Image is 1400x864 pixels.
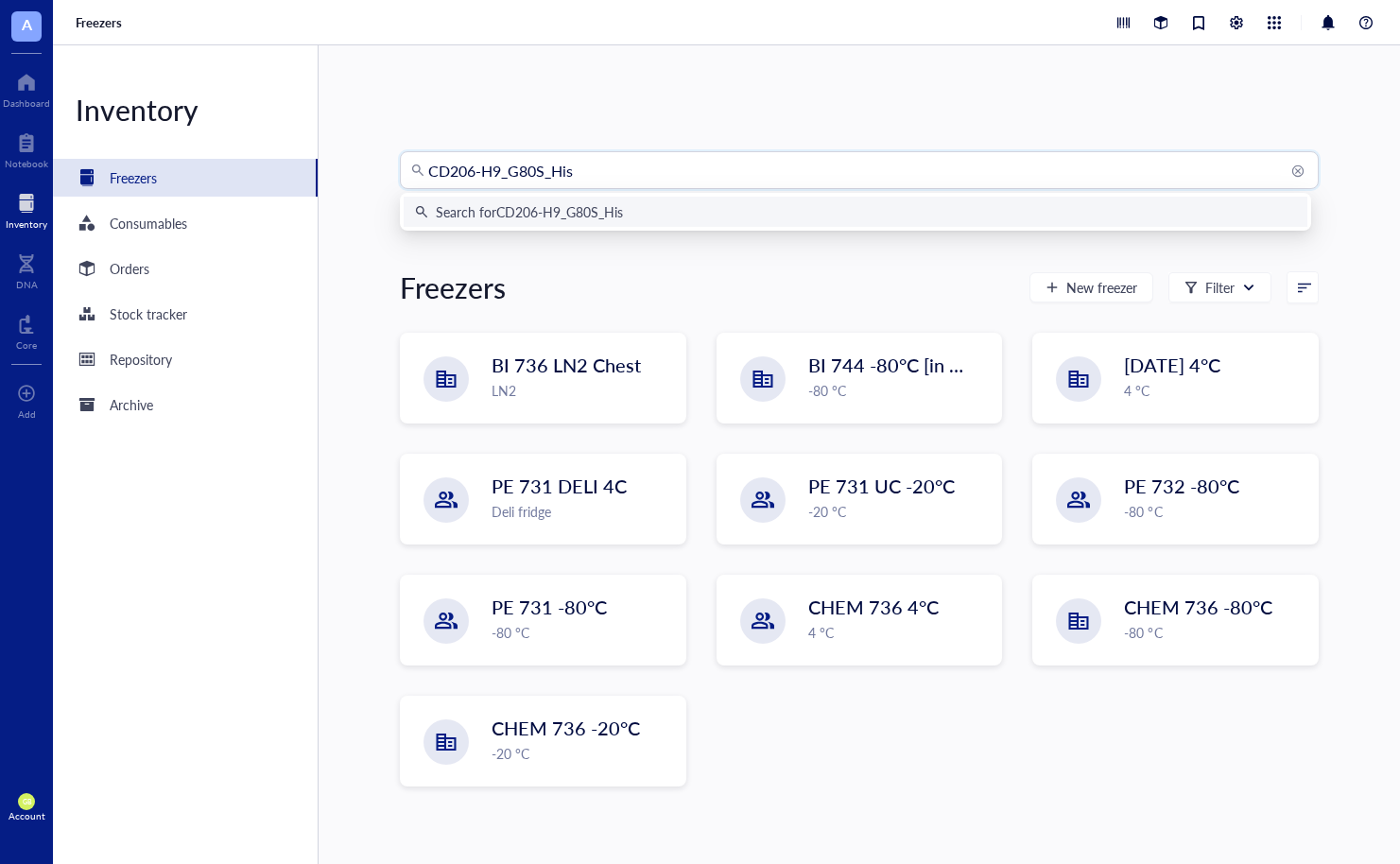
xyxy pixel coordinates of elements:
[1124,352,1220,378] span: [DATE] 4°C
[9,810,45,821] div: Account
[53,340,318,378] a: Repository
[492,622,674,643] div: -80 °C
[110,167,157,188] div: Freezers
[3,97,50,109] div: Dashboard
[1124,594,1272,620] span: CHEM 736 -80°C
[492,501,674,522] div: Deli fridge
[1029,272,1153,302] button: New freezer
[53,204,318,242] a: Consumables
[808,352,988,378] span: BI 744 -80°C [in vivo]
[110,349,172,370] div: Repository
[492,715,640,741] span: CHEM 736 -20°C
[53,91,318,129] div: Inventory
[808,473,955,499] span: PE 731 UC -20°C
[76,14,126,31] a: Freezers
[492,594,607,620] span: PE 731 -80°C
[53,250,318,287] a: Orders
[16,339,37,351] div: Core
[3,67,50,109] a: Dashboard
[6,188,47,230] a: Inventory
[400,268,506,306] div: Freezers
[492,743,674,764] div: -20 °C
[1124,501,1306,522] div: -80 °C
[492,380,674,401] div: LN2
[808,622,991,643] div: 4 °C
[53,159,318,197] a: Freezers
[5,158,48,169] div: Notebook
[436,201,623,222] div: Search for CD206-H9_G80S_His
[1124,473,1239,499] span: PE 732 -80°C
[110,303,187,324] div: Stock tracker
[808,380,991,401] div: -80 °C
[1124,622,1306,643] div: -80 °C
[16,279,38,290] div: DNA
[1124,380,1306,401] div: 4 °C
[22,798,30,806] span: GB
[16,249,38,290] a: DNA
[492,352,641,378] span: BI 736 LN2 Chest
[16,309,37,351] a: Core
[808,501,991,522] div: -20 °C
[18,408,36,420] div: Add
[492,473,627,499] span: PE 731 DELI 4C
[53,295,318,333] a: Stock tracker
[6,218,47,230] div: Inventory
[110,213,187,233] div: Consumables
[22,12,32,36] span: A
[110,258,149,279] div: Orders
[110,394,153,415] div: Archive
[1066,280,1137,295] span: New freezer
[53,386,318,423] a: Archive
[808,594,939,620] span: CHEM 736 4°C
[1205,277,1235,298] div: Filter
[5,128,48,169] a: Notebook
